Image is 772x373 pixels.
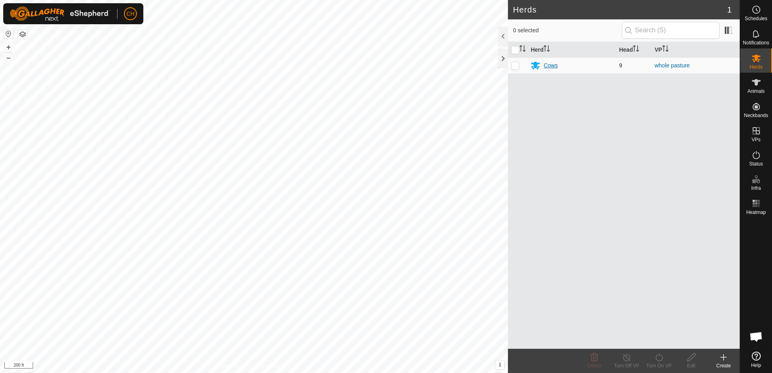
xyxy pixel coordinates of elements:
span: Schedules [745,16,767,21]
div: Turn Off VP [610,362,643,369]
span: Infra [751,186,761,191]
p-sorticon: Activate to sort [543,46,550,53]
span: Status [749,161,763,166]
span: i [499,361,501,368]
span: Delete [587,363,602,369]
button: Map Layers [18,29,27,39]
p-sorticon: Activate to sort [662,46,669,53]
span: Heatmap [746,210,766,215]
span: CH [126,10,134,18]
a: Privacy Policy [222,363,252,370]
span: Herds [749,65,762,69]
a: whole pasture [655,62,690,69]
div: Edit [675,362,707,369]
span: Neckbands [744,113,768,118]
div: Turn On VP [643,362,675,369]
img: Gallagher Logo [10,6,111,21]
div: Cows [543,61,558,70]
input: Search (S) [622,22,720,39]
span: 0 selected [513,26,621,35]
a: Help [740,348,772,371]
span: Notifications [743,40,769,45]
button: + [4,42,13,52]
div: Open chat [744,325,768,349]
span: 1 [727,4,732,16]
span: Animals [747,89,765,94]
button: Reset Map [4,29,13,39]
p-sorticon: Activate to sort [519,46,526,53]
button: i [495,360,504,369]
th: Head [616,42,651,58]
p-sorticon: Activate to sort [633,46,639,53]
div: Create [707,362,740,369]
span: 9 [619,62,622,69]
h2: Herds [513,5,727,15]
th: Herd [527,42,616,58]
span: VPs [751,137,760,142]
a: Contact Us [262,363,286,370]
span: Help [751,363,761,368]
button: – [4,53,13,63]
th: VP [651,42,740,58]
